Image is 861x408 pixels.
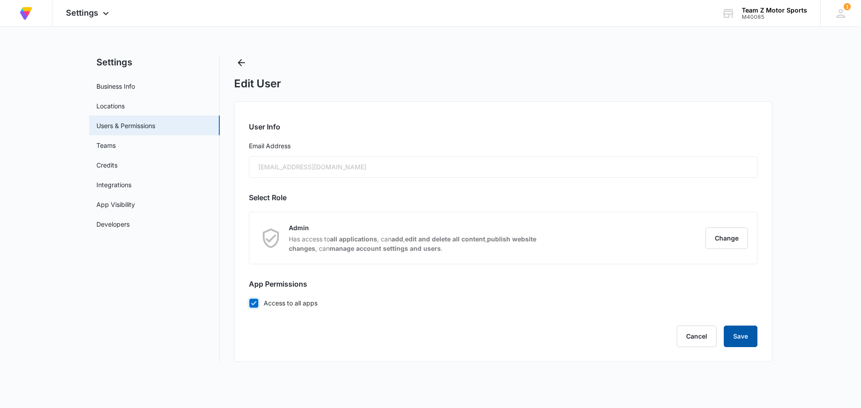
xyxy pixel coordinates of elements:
a: Teams [96,141,116,150]
p: Admin [289,223,541,232]
a: Users & Permissions [96,121,155,130]
div: notifications count [844,3,851,10]
div: account name [742,7,807,14]
h2: Settings [89,56,220,69]
strong: edit and delete all content [405,235,485,243]
a: App Visibility [96,200,135,209]
h2: App Permissions [249,279,757,289]
h2: Select Role [249,192,757,203]
span: 1 [844,3,851,10]
label: Access to all apps [249,298,757,308]
a: Developers [96,219,130,229]
a: Business Info [96,82,135,91]
span: Settings [66,8,98,17]
p: Has access to , can , , , can . [289,234,541,253]
img: Volusion [18,5,34,21]
a: Locations [96,101,125,111]
h2: User Info [249,121,757,132]
div: account id [742,14,807,20]
strong: all applications [330,235,377,243]
button: Cancel [677,326,717,347]
a: Credits [96,160,117,170]
button: Save [724,326,757,347]
button: Back [234,56,248,70]
button: Change [705,228,748,249]
strong: add [391,235,403,243]
a: Integrations [96,180,131,189]
strong: manage account settings and users [330,245,441,252]
h1: Edit User [234,77,281,90]
label: Email Address [249,141,757,151]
